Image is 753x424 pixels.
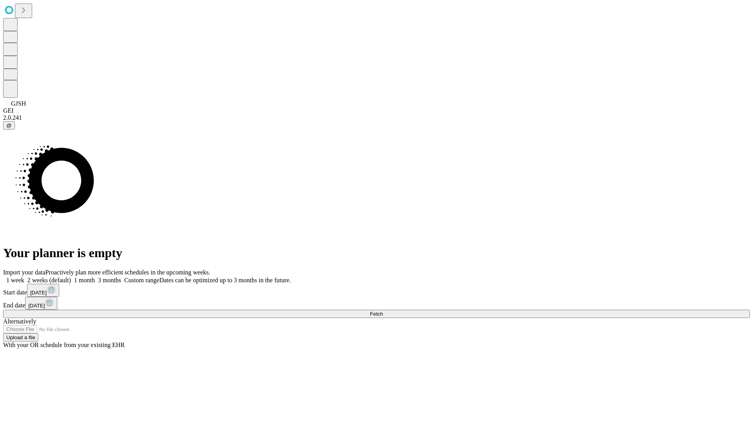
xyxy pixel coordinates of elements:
div: GEI [3,107,750,114]
div: Start date [3,284,750,297]
button: Upload a file [3,333,38,342]
span: [DATE] [28,303,45,309]
span: 3 months [98,277,121,283]
span: With your OR schedule from your existing EHR [3,342,125,348]
div: End date [3,297,750,310]
span: Dates can be optimized up to 3 months in the future. [159,277,291,283]
span: [DATE] [30,290,47,296]
div: 2.0.241 [3,114,750,121]
button: [DATE] [25,297,57,310]
button: Fetch [3,310,750,318]
span: GJSH [11,100,26,107]
span: 1 week [6,277,24,283]
span: Import your data [3,269,45,276]
span: Fetch [370,311,383,317]
button: [DATE] [27,284,59,297]
span: 1 month [74,277,95,283]
span: Custom range [124,277,159,283]
button: @ [3,121,15,130]
h1: Your planner is empty [3,246,750,260]
span: 2 weeks (default) [27,277,71,283]
span: @ [6,122,12,128]
span: Proactively plan more efficient schedules in the upcoming weeks. [45,269,210,276]
span: Alternatively [3,318,36,325]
